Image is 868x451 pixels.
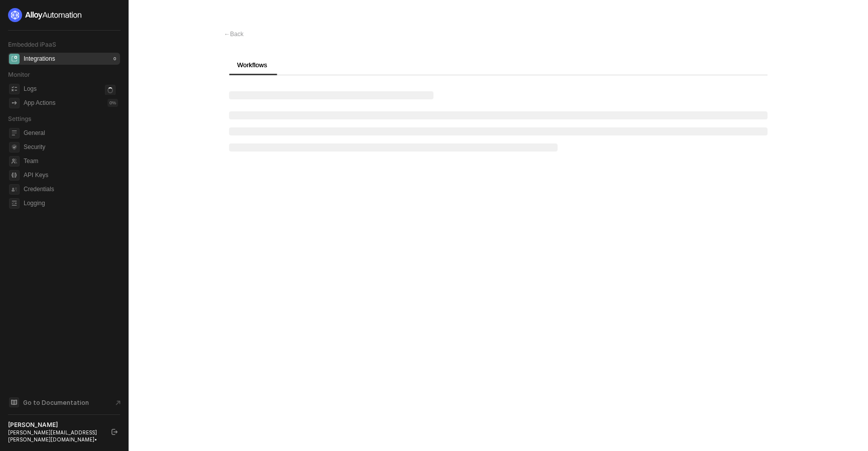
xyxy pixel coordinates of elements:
[8,421,102,429] div: [PERSON_NAME]
[237,61,267,69] span: Workflows
[24,155,118,167] span: Team
[9,84,20,94] span: icon-logs
[9,397,19,407] span: documentation
[107,99,118,107] div: 0 %
[24,169,118,181] span: API Keys
[8,396,121,408] a: Knowledge Base
[24,99,55,107] div: App Actions
[112,55,118,63] div: 0
[224,30,244,39] div: Back
[224,31,230,38] span: ←
[8,41,56,48] span: Embedded iPaaS
[24,55,55,63] div: Integrations
[9,142,20,153] span: security
[24,141,118,153] span: Security
[24,85,37,93] div: Logs
[9,156,20,167] span: team
[8,71,30,78] span: Monitor
[112,429,118,435] span: logout
[24,197,118,209] span: Logging
[8,115,31,122] span: Settings
[9,54,20,64] span: integrations
[8,8,82,22] img: logo
[105,85,116,95] span: icon-loader
[24,127,118,139] span: General
[24,183,118,195] span: Credentials
[9,184,20,195] span: credentials
[8,429,102,443] div: [PERSON_NAME][EMAIL_ADDRESS][PERSON_NAME][DOMAIN_NAME] •
[9,128,20,138] span: general
[9,170,20,181] span: api-key
[9,98,20,108] span: icon-app-actions
[113,398,123,408] span: document-arrow
[23,398,89,407] span: Go to Documentation
[9,198,20,209] span: logging
[8,8,120,22] a: logo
